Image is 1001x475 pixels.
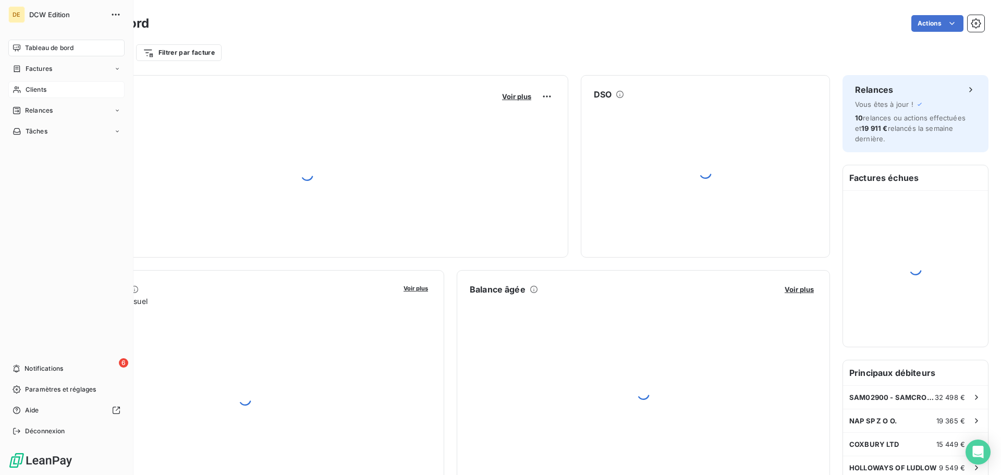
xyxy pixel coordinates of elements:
span: DCW Edition [29,10,104,19]
img: Logo LeanPay [8,452,73,469]
button: Voir plus [782,285,817,294]
span: Aide [25,406,39,415]
a: Aide [8,402,125,419]
h6: DSO [594,88,612,101]
span: 19 911 € [861,124,887,132]
span: Clients [26,85,46,94]
span: Voir plus [502,92,531,101]
span: relances ou actions effectuées et relancés la semaine dernière. [855,114,966,143]
span: Déconnexion [25,427,65,436]
span: SAM02900 - SAMCRO DECORACION DE INTERIORES SL [849,393,935,401]
span: 15 449 € [936,440,965,448]
span: Voir plus [404,285,428,292]
span: NAP SP Z O O. [849,417,897,425]
span: COXBURY LTD [849,440,899,448]
h6: Relances [855,83,893,96]
span: Vous êtes à jour ! [855,100,913,108]
button: Actions [911,15,963,32]
span: Paramètres et réglages [25,385,96,394]
h6: Factures échues [843,165,988,190]
span: 32 498 € [935,393,965,401]
span: 9 549 € [939,464,965,472]
span: Voir plus [785,285,814,294]
button: Filtrer par facture [136,44,222,61]
button: Voir plus [499,92,534,101]
button: Voir plus [400,283,431,293]
span: Chiffre d'affaires mensuel [59,296,396,307]
div: Open Intercom Messenger [966,440,991,465]
span: Relances [25,106,53,115]
h6: Balance âgée [470,283,526,296]
span: Tableau de bord [25,43,74,53]
span: 10 [855,114,863,122]
h6: Principaux débiteurs [843,360,988,385]
span: Tâches [26,127,47,136]
span: 6 [119,358,128,368]
div: DE [8,6,25,23]
span: Factures [26,64,52,74]
span: HOLLOWAYS OF LUDLOW [849,464,936,472]
span: Notifications [25,364,63,373]
span: 19 365 € [936,417,965,425]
